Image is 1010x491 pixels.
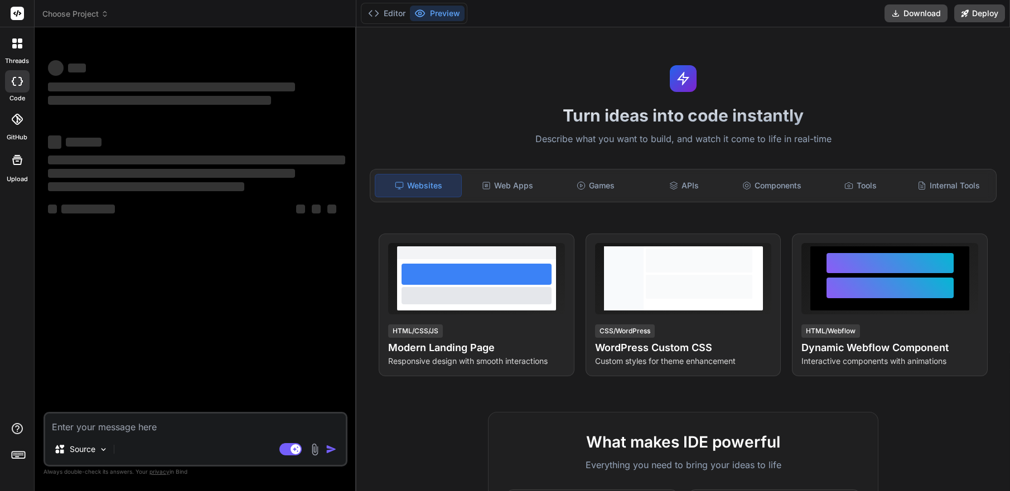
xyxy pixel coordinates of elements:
[326,444,337,455] img: icon
[42,8,109,20] span: Choose Project
[48,155,345,164] span: ‌
[906,174,992,197] div: Internal Tools
[7,174,28,184] label: Upload
[5,56,29,66] label: threads
[48,82,295,91] span: ‌
[506,458,860,471] p: Everything you need to bring your ideas to life
[61,205,115,213] span: ‌
[68,64,86,72] span: ‌
[363,105,1003,125] h1: Turn ideas into code instantly
[410,6,465,21] button: Preview
[506,430,860,454] h2: What makes IDE powerful
[7,133,27,142] label: GitHub
[801,340,978,356] h4: Dynamic Webflow Component
[48,135,61,149] span: ‌
[99,445,108,454] img: Pick Models
[48,169,295,178] span: ‌
[388,324,443,338] div: HTML/CSS/JS
[388,340,565,356] h4: Modern Landing Page
[595,340,772,356] h4: WordPress Custom CSS
[801,324,860,338] div: HTML/Webflow
[312,205,321,213] span: ‌
[363,132,1003,147] p: Describe what you want to build, and watch it come to life in real-time
[48,205,57,213] span: ‌
[70,444,95,455] p: Source
[641,174,727,197] div: APIs
[66,138,102,147] span: ‌
[48,60,64,76] span: ‌
[817,174,903,197] div: Tools
[296,205,305,213] span: ‌
[44,466,347,477] p: Always double-check its answers. Your in Bind
[954,4,1005,22] button: Deploy
[553,174,639,197] div: Games
[48,96,271,105] span: ‌
[149,468,170,475] span: privacy
[464,174,550,197] div: Web Apps
[885,4,948,22] button: Download
[801,356,978,367] p: Interactive components with animations
[364,6,410,21] button: Editor
[729,174,815,197] div: Components
[595,356,772,367] p: Custom styles for theme enhancement
[327,205,336,213] span: ‌
[9,94,25,103] label: code
[375,174,462,197] div: Websites
[308,443,321,456] img: attachment
[48,182,244,191] span: ‌
[595,324,655,338] div: CSS/WordPress
[388,356,565,367] p: Responsive design with smooth interactions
